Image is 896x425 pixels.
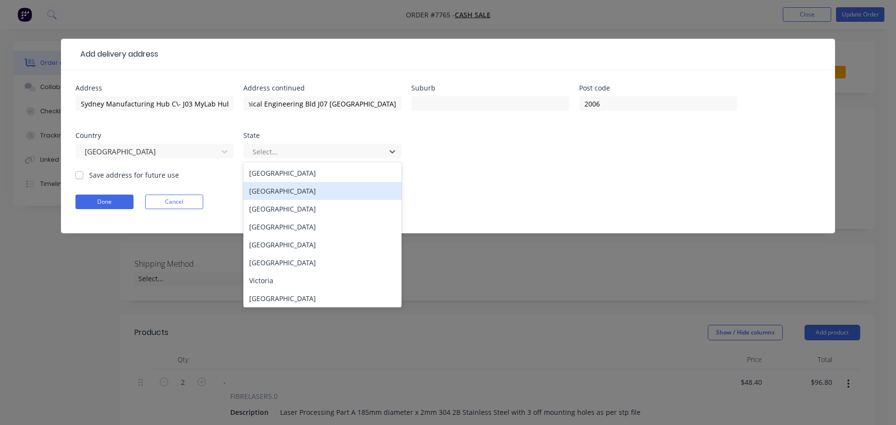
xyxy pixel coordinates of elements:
div: Suburb [411,85,569,91]
div: [GEOGRAPHIC_DATA] [243,200,402,218]
button: Done [75,195,134,209]
div: [GEOGRAPHIC_DATA] [243,164,402,182]
div: [GEOGRAPHIC_DATA] [243,182,402,200]
div: State [243,132,402,139]
button: Cancel [145,195,203,209]
div: Address [75,85,234,91]
div: [GEOGRAPHIC_DATA] [243,218,402,236]
label: Save address for future use [89,170,179,180]
div: Add delivery address [75,48,158,60]
div: [GEOGRAPHIC_DATA] [243,289,402,307]
div: Victoria [243,272,402,289]
div: [GEOGRAPHIC_DATA] [243,254,402,272]
div: Country [75,132,234,139]
div: [GEOGRAPHIC_DATA] [243,236,402,254]
div: Address continued [243,85,402,91]
div: Post code [579,85,737,91]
